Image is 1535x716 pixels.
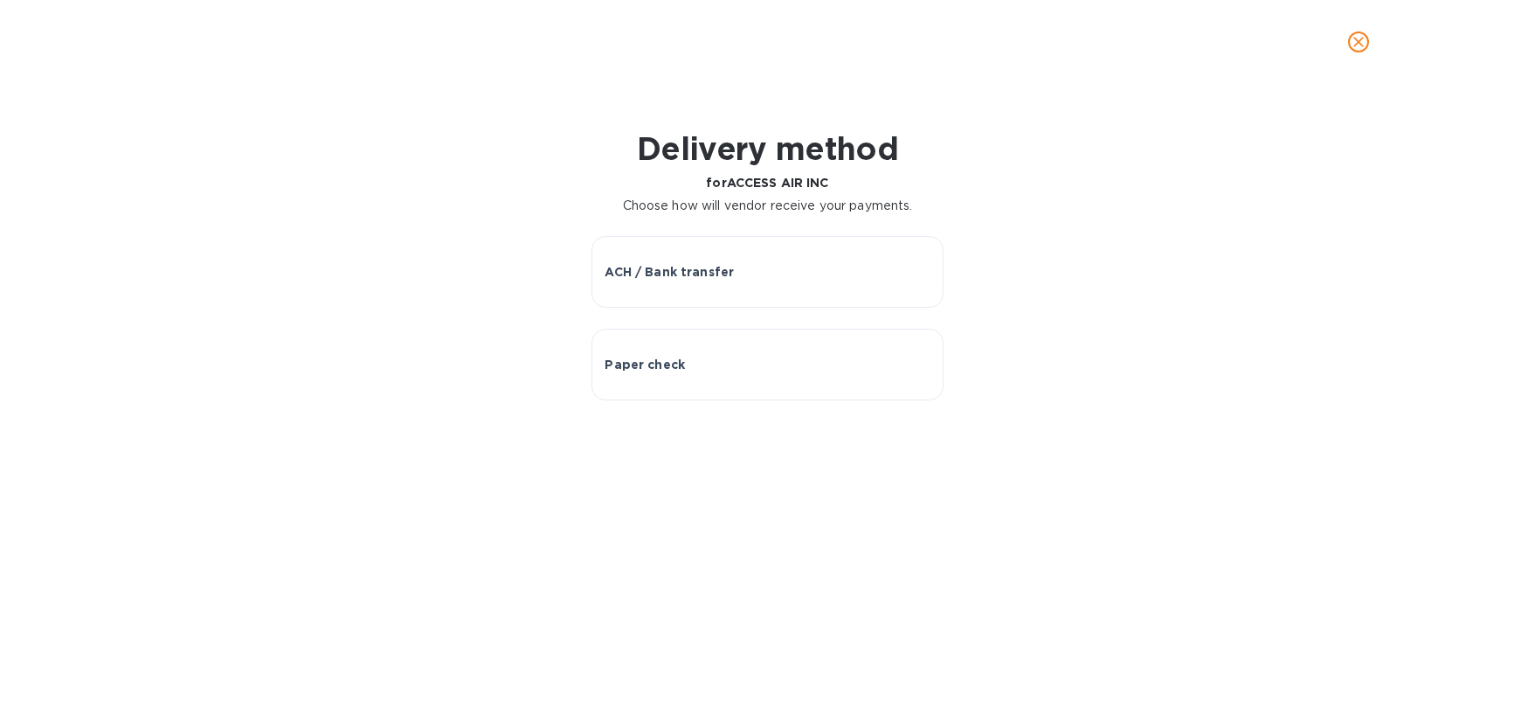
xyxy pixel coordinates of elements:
button: Paper check [591,329,943,400]
b: for ACCESS AIR INC [706,176,828,190]
h1: Delivery method [623,130,913,167]
p: ACH / Bank transfer [605,263,734,281]
button: close [1338,21,1379,63]
p: Paper check [605,356,685,373]
button: ACH / Bank transfer [591,236,943,308]
p: Choose how will vendor receive your payments. [623,197,913,215]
